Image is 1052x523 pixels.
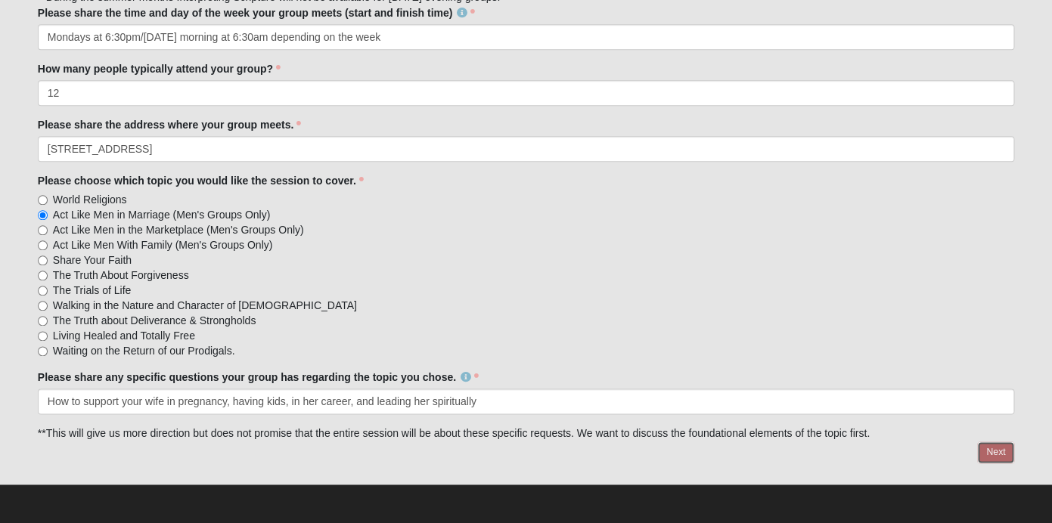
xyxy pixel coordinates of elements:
[38,370,479,385] label: Please share any specific questions your group has regarding the topic you chose.
[53,328,195,343] span: Living Healed and Totally Free
[38,255,48,265] input: Share Your Faith
[38,301,48,311] input: Walking in the Nature and Character of [DEMOGRAPHIC_DATA]
[53,343,235,358] span: Waiting on the Return of our Prodigals.
[38,271,48,280] input: The Truth About Forgiveness
[53,283,132,298] span: The Trials of Life
[53,207,270,222] span: Act Like Men in Marriage (Men's Groups Only)
[38,316,48,326] input: The Truth about Deliverance & Strongholds
[38,210,48,220] input: Act Like Men in Marriage (Men's Groups Only)
[38,346,48,356] input: Waiting on the Return of our Prodigals.
[38,5,475,20] label: Please share the time and day of the week your group meets (start and finish time)
[53,298,357,313] span: Walking in the Nature and Character of [DEMOGRAPHIC_DATA]
[53,192,127,207] span: World Religions
[53,237,273,252] span: Act Like Men With Family (Men's Groups Only)
[53,252,132,268] span: Share Your Faith
[38,331,48,341] input: Living Healed and Totally Free
[38,195,48,205] input: World Religions
[38,240,48,250] input: Act Like Men With Family (Men's Groups Only)
[38,117,301,132] label: Please share the address where your group meets.
[53,222,304,237] span: Act Like Men in the Marketplace (Men's Groups Only)
[53,268,189,283] span: The Truth About Forgiveness
[38,286,48,296] input: The Trials of Life
[38,61,281,76] label: How many people typically attend your group?
[53,313,256,328] span: The Truth about Deliverance & Strongholds
[38,173,364,188] label: Please choose which topic you would like the session to cover.
[38,225,48,235] input: Act Like Men in the Marketplace (Men's Groups Only)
